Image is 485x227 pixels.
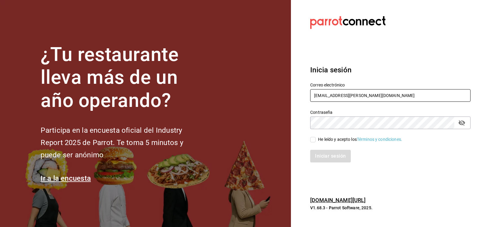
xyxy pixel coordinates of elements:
p: V1.68.3 - Parrot Software, 2025. [310,205,471,211]
a: [DOMAIN_NAME][URL] [310,197,366,203]
h1: ¿Tu restaurante lleva más de un año operando? [41,43,203,112]
div: He leído y acepto los [318,136,402,143]
button: passwordField [457,118,467,128]
a: Términos y condiciones. [357,137,402,142]
input: Ingresa tu correo electrónico [310,89,471,102]
h3: Inicia sesión [310,65,471,75]
label: Contraseña [310,110,471,114]
h2: Participa en la encuesta oficial del Industry Report 2025 de Parrot. Te toma 5 minutos y puede se... [41,124,203,161]
label: Correo electrónico [310,83,471,87]
a: Ir a la encuesta [41,174,91,183]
